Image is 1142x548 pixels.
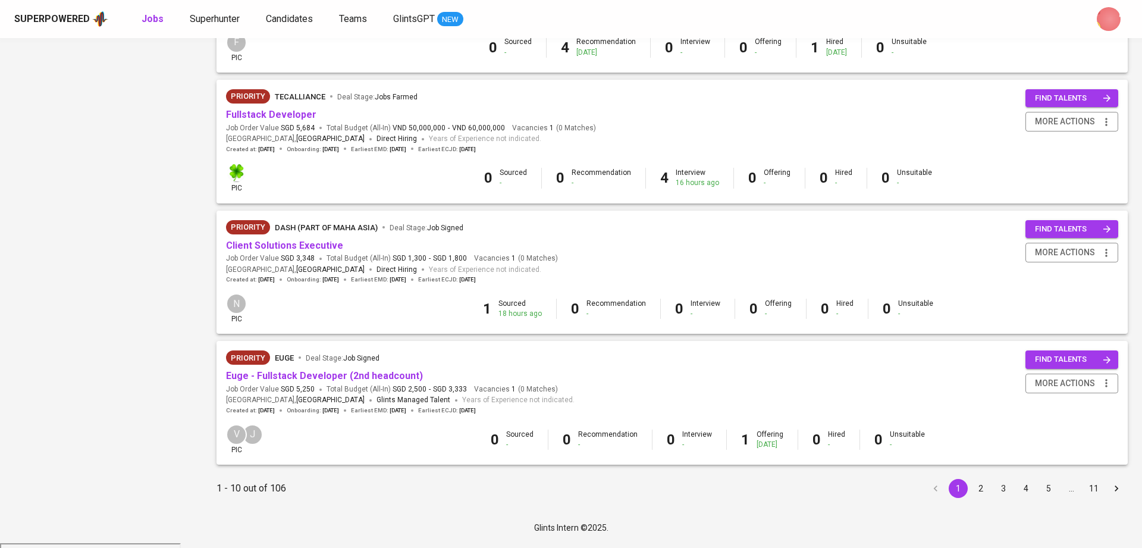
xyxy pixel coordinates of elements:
[459,275,476,284] span: [DATE]
[462,394,575,406] span: Years of Experience not indicated.
[226,133,365,145] span: [GEOGRAPHIC_DATA] ,
[226,275,275,284] span: Created at :
[835,168,852,188] div: Hired
[375,93,418,101] span: Jobs Farmed
[281,384,315,394] span: SGD 5,250
[512,123,596,133] span: Vacancies ( 0 Matches )
[337,93,418,101] span: Deal Stage :
[1025,350,1118,369] button: find talents
[377,265,417,274] span: Direct Hiring
[572,168,631,188] div: Recommendation
[226,123,315,133] span: Job Order Value
[680,48,710,58] div: -
[226,253,315,264] span: Job Order Value
[764,178,790,188] div: -
[881,170,890,186] b: 0
[898,299,933,319] div: Unsuitable
[1025,220,1118,239] button: find talents
[418,145,476,154] span: Earliest ECJD :
[1025,112,1118,131] button: more actions
[510,253,516,264] span: 1
[576,37,636,57] div: Recommendation
[142,13,164,24] b: Jobs
[327,123,505,133] span: Total Budget (All-In)
[226,293,247,314] div: N
[242,424,263,445] div: J
[343,354,379,362] span: Job Signed
[994,479,1013,498] button: Go to page 3
[351,406,406,415] span: Earliest EMD :
[190,13,240,24] span: Superhunter
[339,12,369,27] a: Teams
[226,406,275,415] span: Created at :
[418,406,476,415] span: Earliest ECJD :
[296,133,365,145] span: [GEOGRAPHIC_DATA]
[433,253,467,264] span: SGD 1,800
[765,309,792,319] div: -
[764,168,790,188] div: Offering
[765,299,792,319] div: Offering
[739,39,748,56] b: 0
[489,39,497,56] b: 0
[296,394,365,406] span: [GEOGRAPHIC_DATA]
[226,162,247,193] div: pic
[500,178,527,188] div: -
[437,14,463,26] span: NEW
[836,309,854,319] div: -
[892,48,927,58] div: -
[14,10,108,28] a: Superpoweredapp logo
[510,384,516,394] span: 1
[504,48,532,58] div: -
[258,275,275,284] span: [DATE]
[665,39,673,56] b: 0
[676,178,719,188] div: 16 hours ago
[226,370,423,381] a: Euge - Fullstack Developer (2nd headcount)
[890,430,925,450] div: Unsuitable
[226,220,270,234] div: New Job received from Demand Team
[459,406,476,415] span: [DATE]
[306,354,379,362] span: Deal Stage :
[667,431,675,448] b: 0
[275,353,294,362] span: euge
[682,430,712,450] div: Interview
[266,13,313,24] span: Candidates
[474,253,558,264] span: Vacancies ( 0 Matches )
[393,12,463,27] a: GlintsGPT NEW
[682,440,712,450] div: -
[506,440,534,450] div: -
[227,164,246,182] img: f9493b8c-82b8-4f41-8722-f5d69bb1b761.jpg
[327,384,467,394] span: Total Budget (All-In)
[1084,479,1103,498] button: Go to page 11
[287,145,339,154] span: Onboarding :
[258,406,275,415] span: [DATE]
[586,309,646,319] div: -
[1035,114,1095,129] span: more actions
[390,275,406,284] span: [DATE]
[226,352,270,364] span: Priority
[755,37,782,57] div: Offering
[393,253,426,264] span: SGD 1,300
[266,12,315,27] a: Candidates
[459,145,476,154] span: [DATE]
[226,384,315,394] span: Job Order Value
[586,299,646,319] div: Recommendation
[897,168,932,188] div: Unsuitable
[226,240,343,251] a: Client Solutions Executive
[826,37,847,57] div: Hired
[377,134,417,143] span: Direct Hiring
[576,48,636,58] div: [DATE]
[418,275,476,284] span: Earliest ECJD :
[1035,245,1095,260] span: more actions
[226,32,247,53] div: F
[876,39,884,56] b: 0
[351,145,406,154] span: Earliest EMD :
[1062,483,1081,494] div: …
[448,123,450,133] span: -
[563,431,571,448] b: 0
[892,37,927,57] div: Unsuitable
[675,300,683,317] b: 0
[275,223,378,232] span: Dash (part of Maha Asia)
[757,440,783,450] div: [DATE]
[190,12,242,27] a: Superhunter
[498,309,542,319] div: 18 hours ago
